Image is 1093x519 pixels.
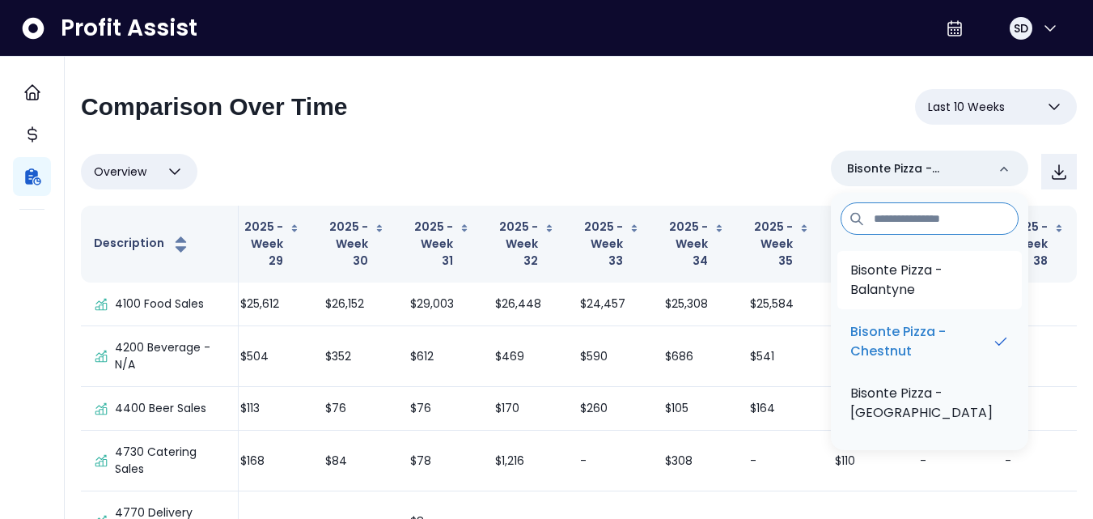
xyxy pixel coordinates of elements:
td: $105 [652,387,737,431]
button: 2025 - Week 29 [240,219,299,270]
td: - [992,283,1077,326]
h2: Comparison Over Time [81,92,348,121]
td: $135 [822,387,907,431]
span: SD [1014,20,1028,36]
td: $686 [652,326,737,387]
td: $164 [737,387,822,431]
button: 2025 - Week 38 [1005,219,1064,270]
td: $29,003 [397,283,482,326]
button: 2025 - Week 33 [580,219,639,270]
td: $1,216 [482,431,567,491]
td: $76 [312,387,397,431]
td: $168 [227,431,312,491]
td: - [737,431,822,491]
td: $76 [397,387,482,431]
p: Bisonte Pizza - Chestnut [850,322,992,361]
td: $352 [312,326,397,387]
button: Description [94,235,191,254]
p: Bisonte Pizza - [GEOGRAPHIC_DATA] [850,384,1009,423]
td: $26,569 [822,283,907,326]
td: $26,152 [312,283,397,326]
td: $469 [482,326,567,387]
td: $24,457 [567,283,652,326]
td: $25,308 [652,283,737,326]
td: $25,612 [227,283,312,326]
td: $26,448 [482,283,567,326]
td: $421 [822,326,907,387]
td: $504 [227,326,312,387]
button: 2025 - Week 35 [750,219,809,270]
button: 2025 - Week 32 [495,219,554,270]
td: - [992,431,1077,491]
td: - [992,326,1077,387]
td: $260 [567,387,652,431]
td: - [567,431,652,491]
td: - [907,431,992,491]
td: $25,584 [737,283,822,326]
td: $170 [482,387,567,431]
p: 4100 Food Sales [115,296,204,313]
p: Bisonte Pizza - Chestnut [847,160,986,177]
td: $541 [737,326,822,387]
td: $590 [567,326,652,387]
button: 2025 - Week 34 [665,219,724,270]
button: 2025 - Week 31 [410,219,469,270]
td: $113 [227,387,312,431]
td: $84 [312,431,397,491]
td: $308 [652,431,737,491]
td: $78 [397,431,482,491]
button: 2025 - Week 30 [325,219,384,270]
p: 4400 Beer Sales [115,400,206,417]
p: 4200 Beverage - N/A [115,339,225,373]
span: Profit Assist [61,14,197,43]
span: Overview [94,162,146,181]
p: Bisonte Pizza - Balantyne [850,261,1009,300]
td: - [992,387,1077,431]
span: Last 10 Weeks [928,97,1005,117]
td: $612 [397,326,482,387]
p: 4730 Catering Sales [115,444,225,478]
td: $110 [822,431,907,491]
